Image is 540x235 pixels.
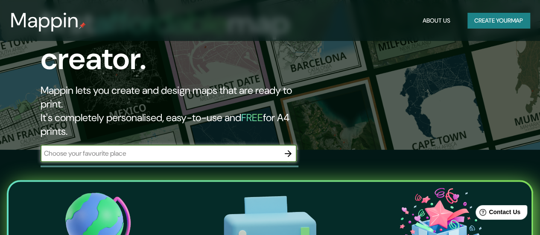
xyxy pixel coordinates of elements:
[241,111,263,124] h5: FREE
[79,22,86,29] img: mappin-pin
[419,13,454,29] button: About Us
[41,84,311,138] h2: Mappin lets you create and design maps that are ready to print. It's completely personalised, eas...
[467,13,530,29] button: Create yourmap
[464,202,531,226] iframe: Help widget launcher
[41,148,280,158] input: Choose your favourite place
[10,9,79,32] h3: Mappin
